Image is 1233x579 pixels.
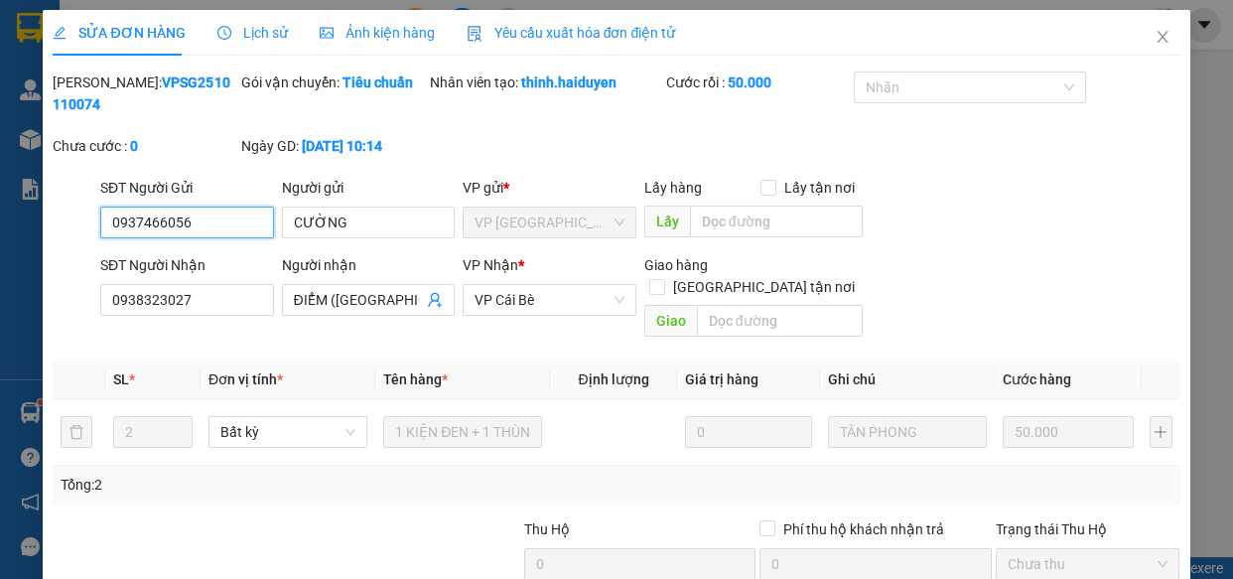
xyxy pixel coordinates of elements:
button: Close [1135,10,1190,66]
span: user-add [427,292,443,308]
span: Ảnh kiện hàng [320,25,435,41]
div: Tổng: 2 [61,474,478,496]
div: Nhân viên tạo: [430,72,661,93]
span: clock-circle [217,26,231,40]
button: delete [61,416,92,448]
input: Ghi Chú [828,416,987,448]
input: Dọc đường [690,206,863,237]
b: 50.000 [727,74,770,90]
b: [DATE] 10:14 [302,138,382,154]
div: Trạng thái Thu Hộ [996,518,1180,540]
span: VP Nhận [463,257,518,273]
span: Thu Hộ [524,521,570,537]
img: icon [467,26,482,42]
div: Gói vận chuyển: [241,72,426,93]
button: plus [1150,416,1172,448]
span: Yêu cầu xuất hóa đơn điện tử [467,25,676,41]
span: Tên hàng [383,371,448,387]
div: SĐT Người Gửi [100,177,274,199]
input: 0 [685,416,812,448]
span: Lịch sử [217,25,288,41]
div: SĐT Người Nhận [100,254,274,276]
div: [PERSON_NAME]: [53,72,237,115]
span: Định lượng [578,371,648,387]
input: VD: Bàn, Ghế [383,416,542,448]
span: Phí thu hộ khách nhận trả [775,518,952,540]
span: Giao [644,305,697,337]
b: Tiêu chuẩn [342,74,413,90]
span: VP Sài Gòn [475,208,624,237]
span: Bất kỳ [220,417,355,447]
span: SL [113,371,129,387]
span: Lấy tận nơi [776,177,863,199]
span: Lấy hàng [644,180,702,196]
span: picture [320,26,334,40]
span: Giá trị hàng [685,371,758,387]
div: Cước rồi : [665,72,850,93]
input: 0 [1003,416,1134,448]
b: 0 [130,138,138,154]
div: Chưa cước : [53,135,237,157]
span: edit [53,26,67,40]
span: close [1155,29,1170,45]
span: SỬA ĐƠN HÀNG [53,25,185,41]
span: Cước hàng [1003,371,1071,387]
th: Ghi chú [820,361,995,399]
span: Đơn vị tính [208,371,283,387]
input: Dọc đường [697,305,863,337]
span: Chưa thu [1008,549,1168,579]
span: Giao hàng [644,257,708,273]
span: [GEOGRAPHIC_DATA] tận nơi [665,276,863,298]
div: VP gửi [463,177,636,199]
div: Ngày GD: [241,135,426,157]
b: thinh.haiduyen [521,74,616,90]
span: VP Cái Bè [475,285,624,315]
div: Người nhận [282,254,456,276]
span: Lấy [644,206,690,237]
div: Người gửi [282,177,456,199]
